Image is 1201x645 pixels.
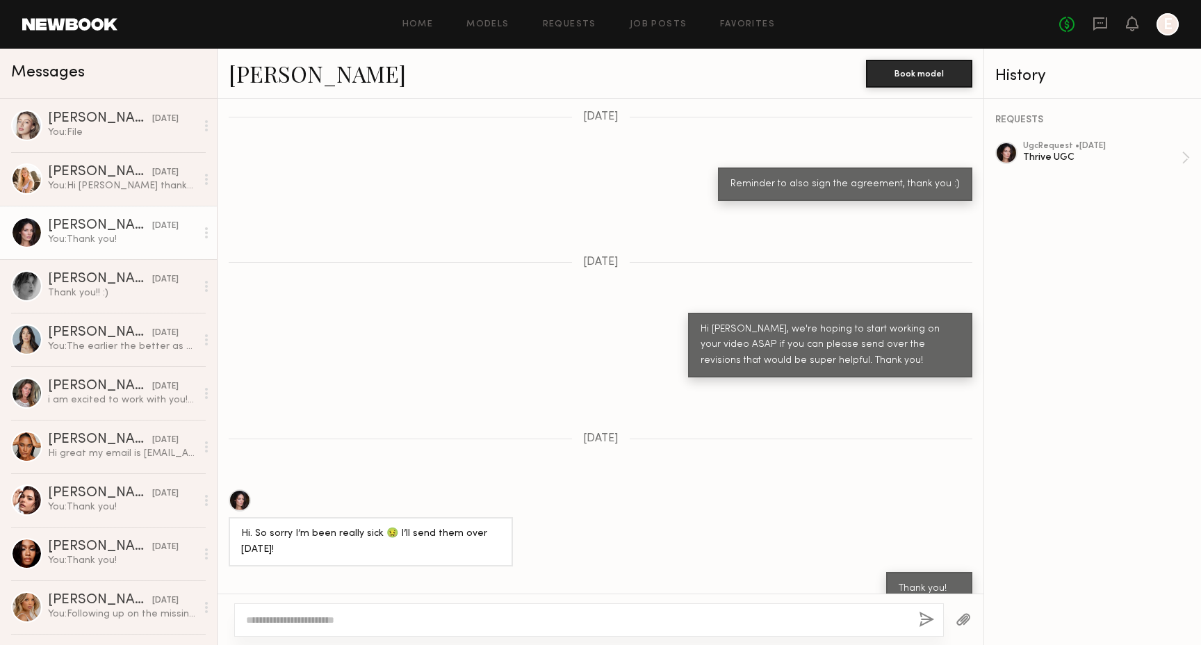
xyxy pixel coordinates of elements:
div: Thank you!! :) [48,286,196,300]
div: Thrive UGC [1023,151,1182,164]
div: [DATE] [152,487,179,500]
div: [DATE] [152,113,179,126]
span: [DATE] [583,111,619,123]
div: Hi [PERSON_NAME], we're hoping to start working on your video ASAP if you can please send over th... [701,322,960,370]
div: You: Thank you! [48,233,196,246]
a: ugcRequest •[DATE]Thrive UGC [1023,142,1190,174]
span: [DATE] [583,256,619,268]
div: REQUESTS [995,115,1190,125]
div: [DATE] [152,166,179,179]
div: You: Hi [PERSON_NAME] thanks for sending! Unfortunately need to ask for a revision as we’re looki... [48,179,196,193]
div: Thank you! [899,581,960,597]
div: ugc Request • [DATE] [1023,142,1182,151]
div: You: Thank you! [48,554,196,567]
a: Job Posts [630,20,687,29]
div: [DATE] [152,594,179,607]
div: [DATE] [152,434,179,447]
div: [PERSON_NAME] [48,165,152,179]
div: Hi great my email is [EMAIL_ADDRESS][DOMAIN_NAME] [48,447,196,460]
div: [PERSON_NAME] [48,487,152,500]
a: Book model [866,67,972,79]
div: [DATE] [152,273,179,286]
button: Book model [866,60,972,88]
div: [PERSON_NAME] [48,326,152,340]
a: E [1157,13,1179,35]
div: [PERSON_NAME] [48,379,152,393]
div: Hi. So sorry I’m been really sick 🤢 I’ll send them over [DATE]! [241,526,500,558]
a: [PERSON_NAME] [229,58,406,88]
div: [PERSON_NAME] [48,433,152,447]
div: [DATE] [152,327,179,340]
a: Favorites [720,20,775,29]
div: History [995,68,1190,84]
div: You: Following up on the missing content, thank you! [48,607,196,621]
div: Reminder to also sign the agreement, thank you :) [730,177,960,193]
span: [DATE] [583,433,619,445]
div: [PERSON_NAME] [48,540,152,554]
div: You: Thank you! [48,500,196,514]
a: Home [402,20,434,29]
div: [PERSON_NAME] [48,112,152,126]
div: [PERSON_NAME] [48,594,152,607]
div: You: The earlier the better as content was due on 9.10, thank you! [48,340,196,353]
div: i am excited to work with you!💖 [48,393,196,407]
div: You: File [48,126,196,139]
a: Models [466,20,509,29]
div: [PERSON_NAME] [48,272,152,286]
div: [DATE] [152,220,179,233]
span: Messages [11,65,85,81]
div: [DATE] [152,541,179,554]
div: [PERSON_NAME] [48,219,152,233]
a: Requests [543,20,596,29]
div: [DATE] [152,380,179,393]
